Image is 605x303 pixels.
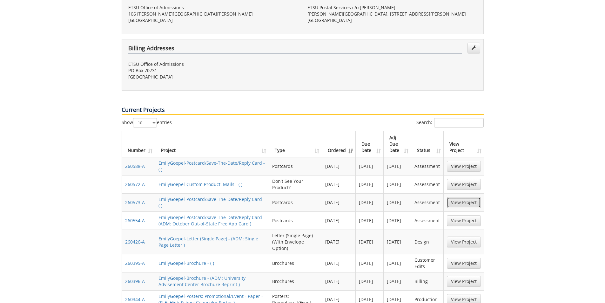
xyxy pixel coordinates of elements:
[125,181,145,187] a: 260572-A
[356,157,384,175] td: [DATE]
[447,197,481,208] a: View Project
[356,175,384,193] td: [DATE]
[322,131,356,157] th: Ordered: activate to sort column ascending
[467,43,480,53] a: Edit Addresses
[434,118,484,127] input: Search:
[322,254,356,272] td: [DATE]
[411,131,443,157] th: Status: activate to sort column ascending
[322,272,356,290] td: [DATE]
[356,230,384,254] td: [DATE]
[269,211,322,230] td: Postcards
[384,131,412,157] th: Adj. Due Date: activate to sort column ascending
[447,161,481,172] a: View Project
[447,276,481,287] a: View Project
[125,199,145,205] a: 260573-A
[269,175,322,193] td: Don't See Your Product?
[384,175,412,193] td: [DATE]
[322,157,356,175] td: [DATE]
[122,131,155,157] th: Number: activate to sort column ascending
[356,193,384,211] td: [DATE]
[411,157,443,175] td: Assessment
[125,260,145,266] a: 260395-A
[447,237,481,247] a: View Project
[322,175,356,193] td: [DATE]
[125,278,145,284] a: 260396-A
[447,215,481,226] a: View Project
[411,175,443,193] td: Assessment
[269,157,322,175] td: Postcards
[447,179,481,190] a: View Project
[307,11,477,17] p: [PERSON_NAME][GEOGRAPHIC_DATA], [STREET_ADDRESS][PERSON_NAME]
[416,118,484,127] label: Search:
[384,230,412,254] td: [DATE]
[158,160,265,172] a: EmilyGoepel-Postcard/Save-The-Date/Reply Card - ( )
[356,211,384,230] td: [DATE]
[411,230,443,254] td: Design
[269,254,322,272] td: Brochures
[125,163,145,169] a: 260588-A
[356,272,384,290] td: [DATE]
[384,211,412,230] td: [DATE]
[125,296,145,302] a: 260344-A
[155,131,269,157] th: Project: activate to sort column ascending
[384,272,412,290] td: [DATE]
[447,258,481,269] a: View Project
[411,272,443,290] td: Billing
[158,196,265,209] a: EmilyGoepel-Postcard/Save-The-Date/Reply Card - ( )
[411,211,443,230] td: Assessment
[158,260,214,266] a: EmilyGoepel-Brochure - ( )
[158,214,265,227] a: EmilyGoepel-Postcard/Save-The-Date/Reply Card - (ADM: October Out-of-State Free App Card )
[322,193,356,211] td: [DATE]
[356,254,384,272] td: [DATE]
[122,106,484,115] p: Current Projects
[128,45,462,53] h4: Billing Addresses
[158,236,258,248] a: EmilyGoepel-Letter (Single Page) - (ADM: Single Page Letter )
[128,61,298,67] p: ETSU Office of Admissions
[133,118,157,127] select: Showentries
[128,74,298,80] p: [GEOGRAPHIC_DATA]
[269,131,322,157] th: Type: activate to sort column ascending
[307,17,477,24] p: [GEOGRAPHIC_DATA]
[158,181,242,187] a: EmilyGoepel-Custom Product, Mails - ( )
[158,275,245,287] a: EmilyGoepel-Brochure - (ADM: University Advisement Center Brochure Reprint )
[125,217,145,224] a: 260554-A
[269,272,322,290] td: Brochures
[269,230,322,254] td: Letter (Single Page) (With Envelope Option)
[322,211,356,230] td: [DATE]
[444,131,484,157] th: View Project: activate to sort column ascending
[384,157,412,175] td: [DATE]
[128,67,298,74] p: PO Box 70731
[384,254,412,272] td: [DATE]
[356,131,384,157] th: Due Date: activate to sort column ascending
[125,239,145,245] a: 260426-A
[322,230,356,254] td: [DATE]
[128,17,298,24] p: [GEOGRAPHIC_DATA]
[307,4,477,11] p: ETSU Postal Services c/o [PERSON_NAME]
[384,193,412,211] td: [DATE]
[411,193,443,211] td: Assessment
[128,4,298,11] p: ETSU Office of Admissions
[128,11,298,17] p: 106 [PERSON_NAME][GEOGRAPHIC_DATA][PERSON_NAME]
[122,118,172,127] label: Show entries
[411,254,443,272] td: Customer Edits
[269,193,322,211] td: Postcards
